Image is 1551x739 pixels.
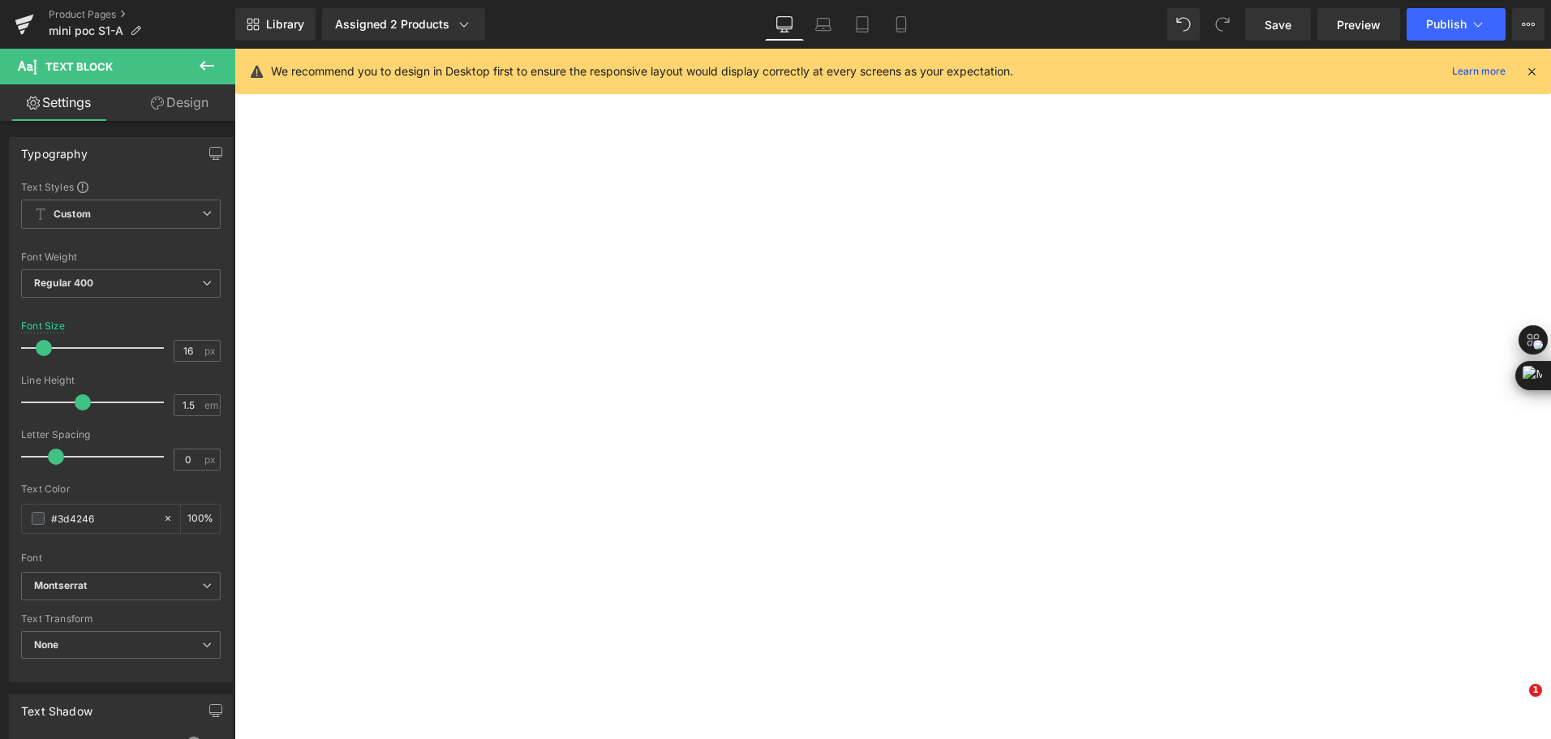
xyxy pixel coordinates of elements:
[1407,8,1506,41] button: Publish
[1512,8,1545,41] button: More
[51,509,155,527] input: Color
[266,17,304,32] span: Library
[843,8,882,41] a: Tablet
[1446,62,1512,81] a: Learn more
[1426,18,1467,31] span: Publish
[234,49,1551,739] iframe: To enrich screen reader interactions, please activate Accessibility in Grammarly extension settings
[21,483,221,495] div: Text Color
[21,251,221,263] div: Font Weight
[181,505,220,533] div: %
[271,62,1013,80] p: We recommend you to design in Desktop first to ensure the responsive layout would display correct...
[21,320,66,332] div: Font Size
[765,8,804,41] a: Desktop
[1206,8,1239,41] button: Redo
[21,613,221,625] div: Text Transform
[21,552,221,564] div: Font
[804,8,843,41] a: Laptop
[45,60,113,73] span: Text Block
[204,454,218,465] span: px
[49,24,123,37] span: mini poc S1-A
[1337,16,1381,33] span: Preview
[235,8,316,41] a: New Library
[21,695,92,718] div: Text Shadow
[335,16,472,32] div: Assigned 2 Products
[204,400,218,410] span: em
[1265,16,1291,33] span: Save
[34,638,59,651] b: None
[54,208,91,221] b: Custom
[21,180,221,193] div: Text Styles
[21,138,88,161] div: Typography
[34,579,87,593] i: Montserrat
[204,346,218,356] span: px
[1317,8,1400,41] a: Preview
[21,375,221,386] div: Line Height
[1529,684,1542,697] span: 1
[121,84,238,121] a: Design
[1167,8,1200,41] button: Undo
[49,8,235,21] a: Product Pages
[1496,684,1535,723] iframe: Intercom live chat
[21,429,221,440] div: Letter Spacing
[882,8,921,41] a: Mobile
[34,277,94,289] b: Regular 400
